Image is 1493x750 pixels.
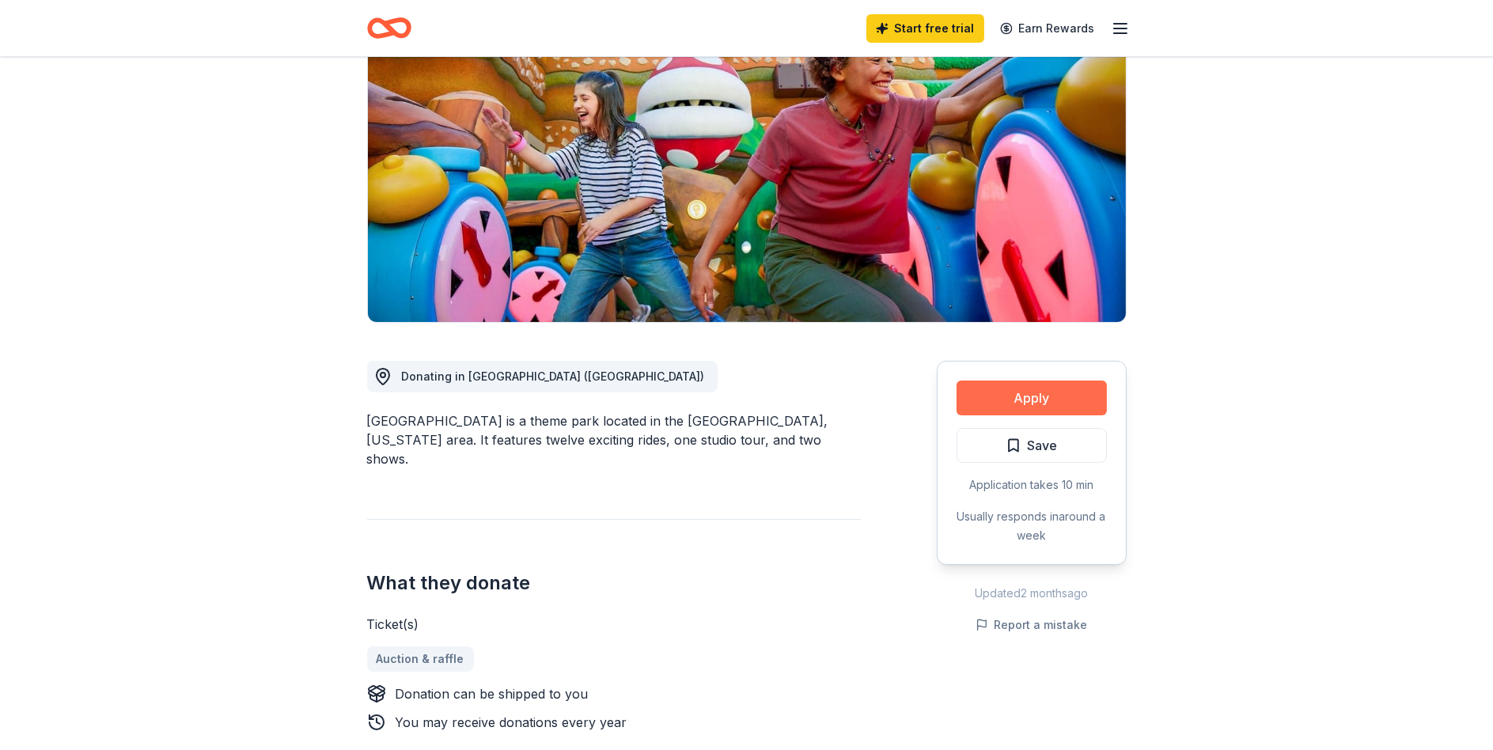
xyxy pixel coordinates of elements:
div: Donation can be shipped to you [396,684,589,703]
div: Usually responds in around a week [957,507,1107,545]
h2: What they donate [367,570,861,596]
a: Home [367,9,411,47]
a: Start free trial [866,14,984,43]
div: You may receive donations every year [396,713,627,732]
div: [GEOGRAPHIC_DATA] is a theme park located in the [GEOGRAPHIC_DATA], [US_STATE] area. It features ... [367,411,861,468]
button: Apply [957,381,1107,415]
a: Earn Rewards [991,14,1105,43]
div: Application takes 10 min [957,475,1107,494]
img: Image for Universal Studios Hollywood [368,20,1126,322]
div: Updated 2 months ago [937,584,1127,603]
span: Save [1028,435,1058,456]
div: Ticket(s) [367,615,861,634]
button: Report a mistake [976,616,1088,634]
button: Save [957,428,1107,463]
span: Donating in [GEOGRAPHIC_DATA] ([GEOGRAPHIC_DATA]) [402,369,705,383]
